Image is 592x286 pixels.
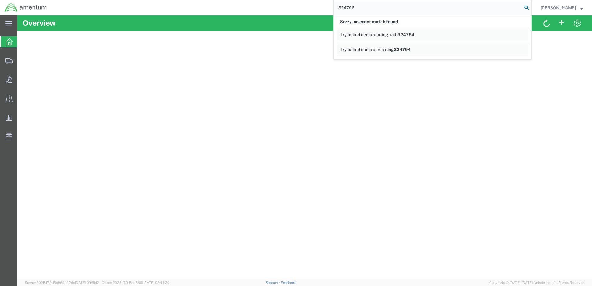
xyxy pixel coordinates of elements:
[541,4,576,11] span: Francisco Santiago-Tomei
[281,281,297,284] a: Feedback
[25,281,99,284] span: Server: 2025.17.0-16a969492de
[540,4,583,11] button: [PERSON_NAME]
[17,15,592,279] iframe: FS Legacy Container
[340,32,398,37] span: Try to find items starting with
[4,3,47,12] img: logo
[398,32,414,37] span: 324794
[337,15,528,28] div: Sorry, no exact match found
[102,281,169,284] span: Client: 2025.17.0-5dd568f
[340,47,394,52] span: Try to find items containing
[489,280,585,285] span: Copyright © [DATE]-[DATE] Agistix Inc., All Rights Reserved
[143,281,169,284] span: [DATE] 08:44:20
[75,281,99,284] span: [DATE] 09:51:12
[394,47,411,52] span: 324794
[334,0,522,15] input: Search for shipment number, reference number
[266,281,281,284] a: Support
